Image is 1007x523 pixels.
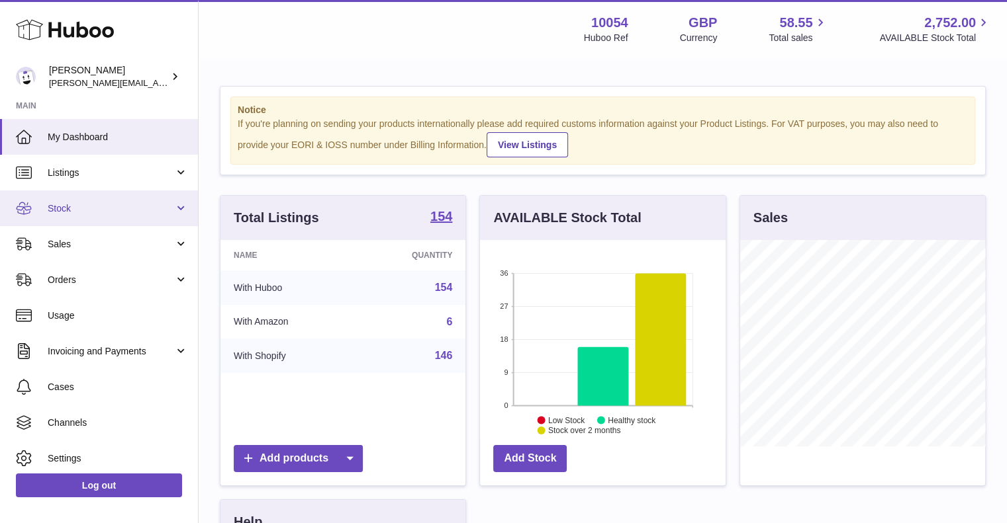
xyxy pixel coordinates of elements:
a: 154 [435,282,453,293]
span: Channels [48,417,188,429]
span: AVAILABLE Stock Total [879,32,991,44]
text: 9 [504,368,508,376]
a: Add Stock [493,445,567,472]
div: Huboo Ref [584,32,628,44]
td: With Shopify [220,339,355,373]
span: Listings [48,167,174,179]
div: Currency [680,32,718,44]
span: Usage [48,309,188,322]
strong: 154 [430,210,452,223]
text: 18 [501,335,508,343]
text: 27 [501,302,508,310]
span: Invoicing and Payments [48,345,174,358]
div: [PERSON_NAME] [49,64,168,89]
text: Stock over 2 months [548,426,620,435]
span: 58.55 [779,14,812,32]
text: Healthy stock [608,415,656,424]
strong: Notice [238,104,968,116]
td: With Huboo [220,270,355,305]
a: Add products [234,445,363,472]
span: Total sales [769,32,828,44]
strong: GBP [689,14,717,32]
div: If you're planning on sending your products internationally please add required customs informati... [238,118,968,157]
a: View Listings [487,132,568,157]
th: Quantity [355,240,466,270]
a: 2,752.00 AVAILABLE Stock Total [879,14,991,44]
text: Low Stock [548,415,585,424]
span: My Dashboard [48,131,188,143]
th: Name [220,240,355,270]
a: Log out [16,473,182,497]
span: Sales [48,238,174,251]
a: 58.55 Total sales [769,14,828,44]
h3: Total Listings [234,209,319,227]
span: Orders [48,274,174,286]
span: Stock [48,202,174,215]
a: 146 [435,350,453,361]
a: 154 [430,210,452,225]
span: Settings [48,452,188,465]
h3: AVAILABLE Stock Total [493,209,641,227]
td: With Amazon [220,305,355,339]
h3: Sales [753,209,788,227]
a: 6 [446,316,452,327]
strong: 10054 [591,14,628,32]
img: luz@capsuline.com [16,67,36,87]
span: 2,752.00 [924,14,976,32]
span: [PERSON_NAME][EMAIL_ADDRESS][DOMAIN_NAME] [49,77,265,88]
span: Cases [48,381,188,393]
text: 36 [501,269,508,277]
text: 0 [504,401,508,409]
